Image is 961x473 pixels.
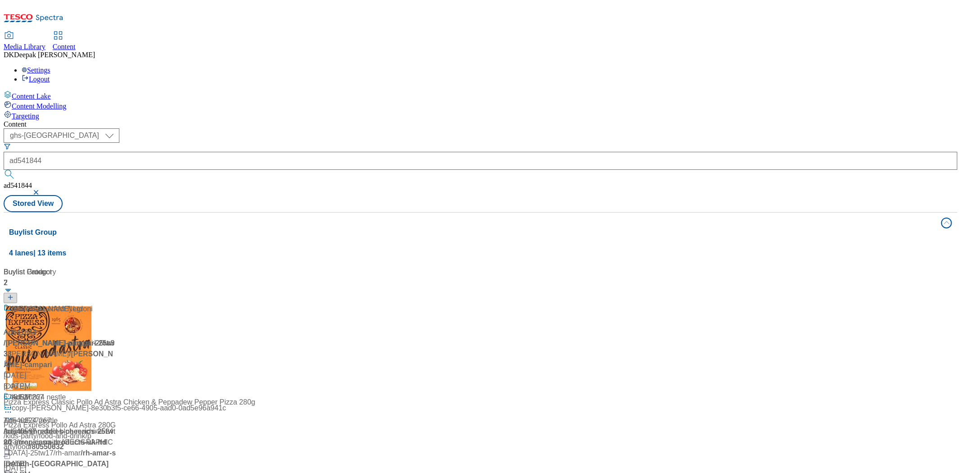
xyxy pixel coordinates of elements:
[4,428,114,446] span: / nestle-shreddies-cheerios-25tw20
[4,327,36,338] div: Ad541844
[4,339,114,358] span: / [PERSON_NAME]-campari-25tw33
[4,32,46,51] a: Media Library
[4,152,957,170] input: Search
[9,227,936,238] h4: Buylist Group
[4,267,116,277] div: Buylist Group
[4,381,116,392] div: 6:46 PM
[4,182,32,189] span: ad541844
[4,120,957,128] div: Content
[4,143,11,150] svg: Search Filters
[14,51,95,59] span: Deepak [PERSON_NAME]
[4,277,116,288] div: 2
[22,66,50,74] a: Settings
[4,459,116,469] div: [DATE]
[4,213,957,263] button: Buylist Group4 lanes| 13 items
[4,195,63,212] button: Stored View
[4,110,957,120] a: Targeting
[12,102,66,110] span: Content Modelling
[53,43,76,50] span: Content
[12,392,66,403] div: Ad540824 nestle
[12,304,93,314] div: Make the perfect Negroni
[4,370,116,381] div: [DATE]
[4,91,957,100] a: Content Lake
[4,100,957,110] a: Content Modelling
[22,75,50,83] a: Logout
[9,249,66,257] span: 4 lanes | 13 items
[4,415,58,426] div: Ad540824 nestle
[53,32,76,51] a: Content
[12,403,226,414] div: copy-[PERSON_NAME]-8e30b3f5-ce66-4905-aad0-0ad5e96a941c
[4,51,14,59] span: DK
[4,43,46,50] span: Media Library
[12,112,39,120] span: Targeting
[12,92,51,100] span: Content Lake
